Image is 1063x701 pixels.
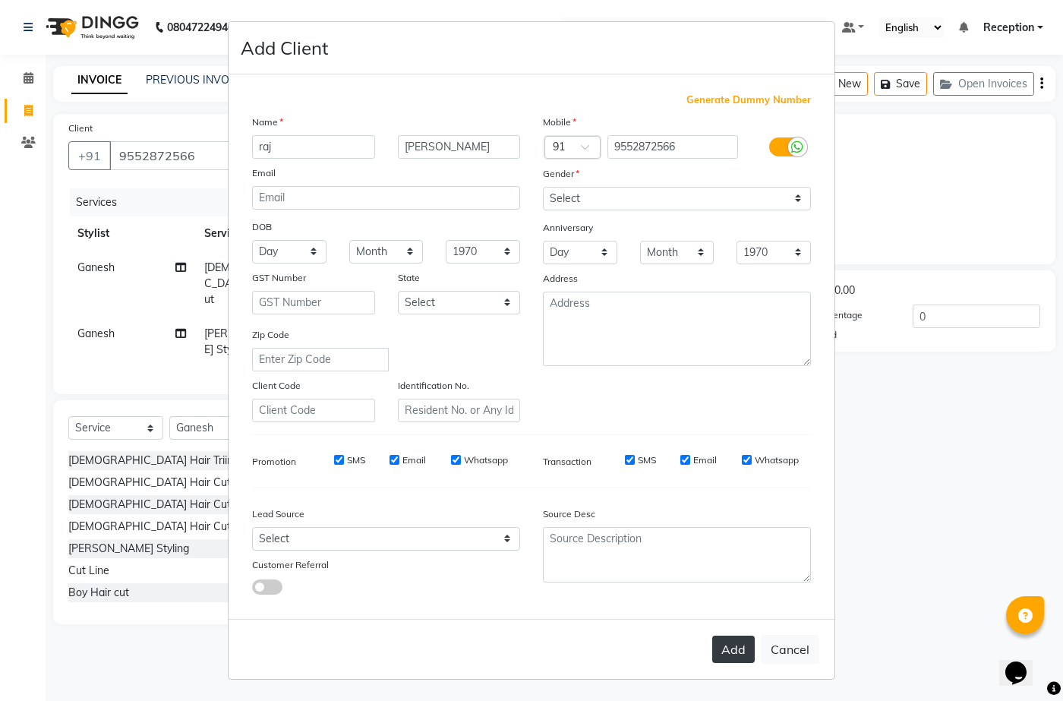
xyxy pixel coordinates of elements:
label: Source Desc [543,507,595,521]
input: Last Name [398,135,521,159]
label: Client Code [252,379,301,393]
span: Generate Dummy Number [686,93,811,108]
input: Client Code [252,399,375,422]
label: Customer Referral [252,558,329,572]
h4: Add Client [241,34,328,62]
label: Identification No. [398,379,469,393]
label: DOB [252,220,272,234]
label: SMS [638,453,656,467]
label: Name [252,115,283,129]
label: Whatsapp [755,453,799,467]
label: SMS [347,453,365,467]
label: Email [693,453,717,467]
input: Resident No. or Any Id [398,399,521,422]
label: GST Number [252,271,306,285]
input: First Name [252,135,375,159]
input: Email [252,186,520,210]
label: State [398,271,420,285]
label: Email [402,453,426,467]
label: Email [252,166,276,180]
label: Lead Source [252,507,304,521]
label: Gender [543,167,579,181]
label: Zip Code [252,328,289,342]
iframe: chat widget [999,640,1048,686]
label: Address [543,272,578,286]
button: Cancel [761,635,819,664]
input: Enter Zip Code [252,348,389,371]
label: Whatsapp [464,453,508,467]
label: Anniversary [543,221,593,235]
button: Add [712,636,755,663]
label: Promotion [252,455,296,469]
label: Mobile [543,115,576,129]
input: Mobile [607,135,739,159]
label: Transaction [543,455,591,469]
input: GST Number [252,291,375,314]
